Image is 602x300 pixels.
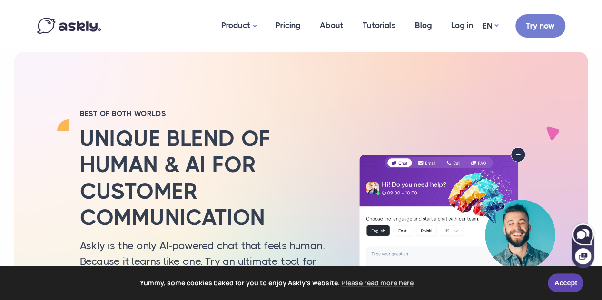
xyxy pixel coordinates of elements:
a: Try now [515,14,565,38]
a: Pricing [266,2,310,48]
a: Tutorials [353,2,405,48]
a: EN [483,19,498,33]
a: Log in [442,2,483,48]
iframe: Askly chat [571,222,595,269]
a: Product [212,2,266,49]
a: learn more about cookies [340,276,415,290]
a: Accept [548,273,583,292]
a: Blog [405,2,442,48]
a: About [310,2,353,48]
img: Askly [37,18,101,34]
h2: Unique blend of human & AI for customer communication [80,126,337,231]
span: Yummy, some cookies baked for you to enjoy Askly's website. [14,276,541,290]
h2: BEST OF BOTH WORLDS [80,109,337,118]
